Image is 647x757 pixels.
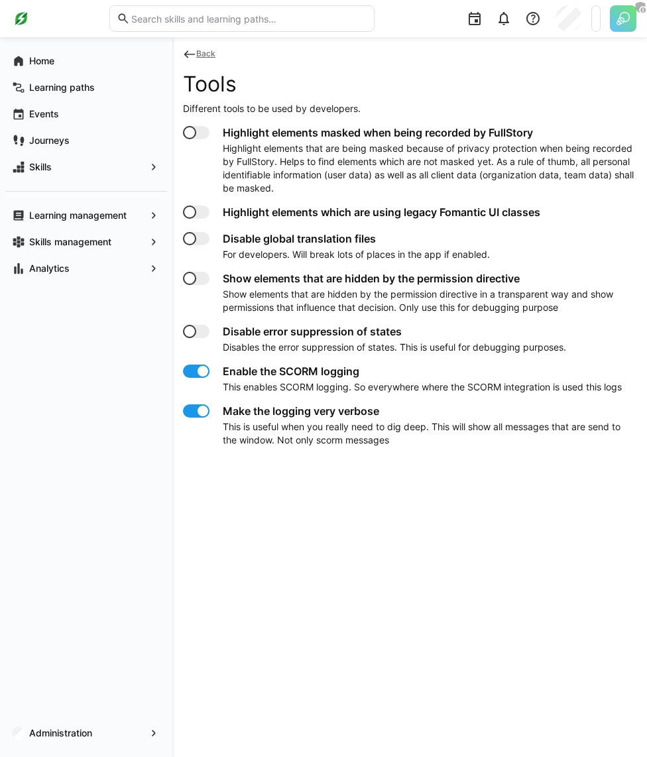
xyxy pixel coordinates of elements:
p: Disables the error suppression of states. This is useful for debugging purposes. [223,341,566,354]
h4: Highlight elements masked when being recorded by FullStory [223,126,636,139]
h4: Disable error suppression of states [223,325,566,338]
h1: Tools [183,72,636,97]
p: For developers. Will break lots of places in the app if enabled. [223,248,490,261]
p: Show elements that are hidden by the permission directive in a transparent way and show permissio... [223,288,636,314]
h4: Enable the SCORM logging [223,365,622,378]
input: Search skills and learning paths… [130,13,367,25]
h4: Highlight elements which are using legacy Fomantic UI classes [223,205,540,219]
h4: Disable global translation files [223,232,490,245]
p: This enables SCORM logging. So everywhere where the SCORM integration is used this logs [223,380,622,394]
p: This is useful when you really need to dig deep. This will show all messages that are send to the... [223,420,636,447]
h4: Make the logging very verbose [223,404,636,418]
p: Different tools to be used by developers. [183,102,636,115]
h4: Show elements that are hidden by the permission directive [223,272,636,285]
p: Highlight elements that are being masked because of privacy protection when being recorded by Ful... [223,142,636,195]
span: Back [196,48,215,58]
